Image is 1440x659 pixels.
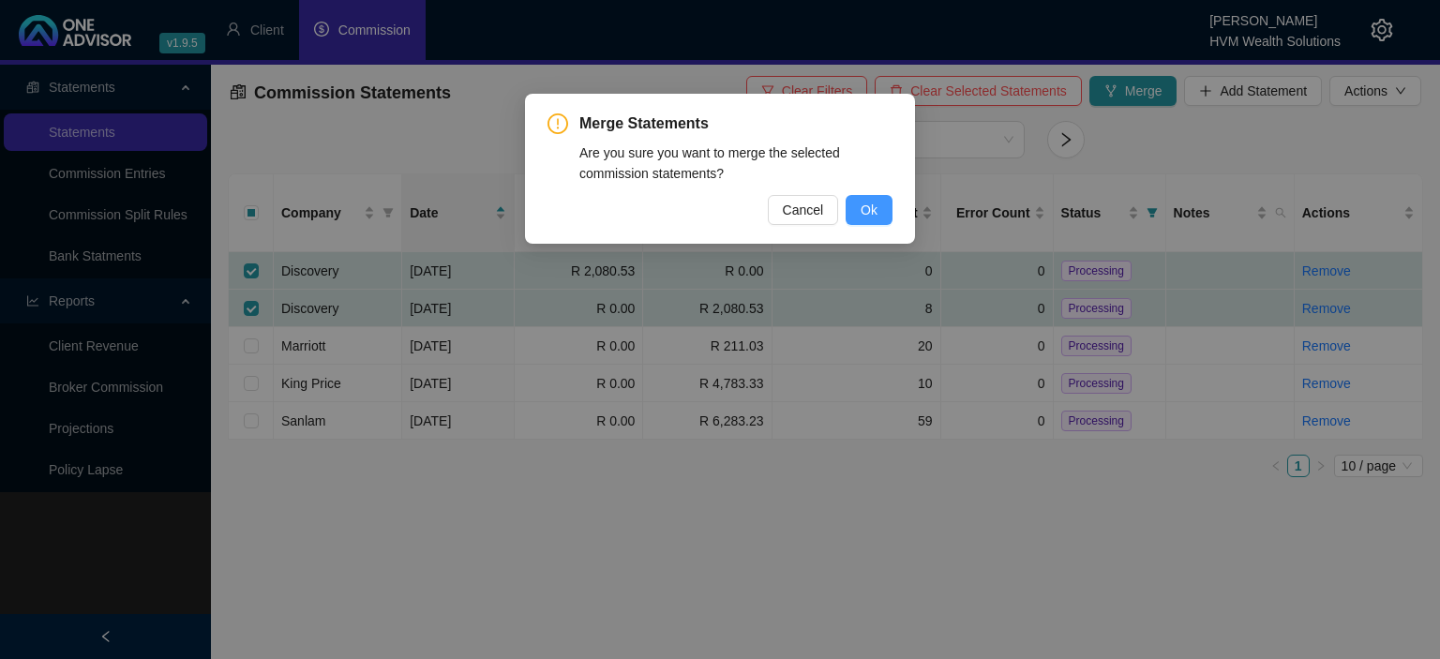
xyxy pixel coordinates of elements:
span: Merge Statements [579,112,892,135]
span: Cancel [783,200,824,220]
button: Cancel [768,195,839,225]
button: Ok [846,195,892,225]
span: exclamation-circle [547,113,568,134]
div: Are you sure you want to merge the selected commission statements? [579,142,892,184]
span: Ok [861,200,877,220]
